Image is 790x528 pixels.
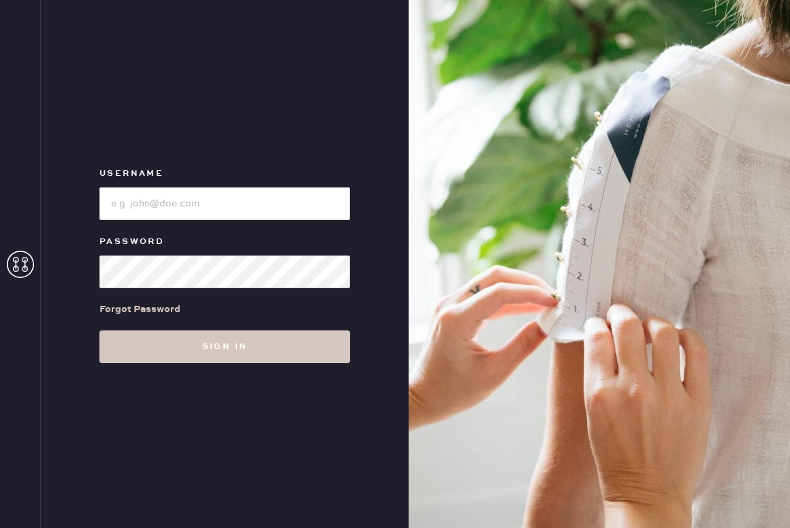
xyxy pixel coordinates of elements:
button: Sign in [99,330,350,363]
input: e.g. john@doe.com [99,187,350,220]
a: Forgot Password [99,288,180,330]
label: Username [99,166,350,182]
label: Password [99,234,350,250]
div: Forgot Password [99,302,180,317]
